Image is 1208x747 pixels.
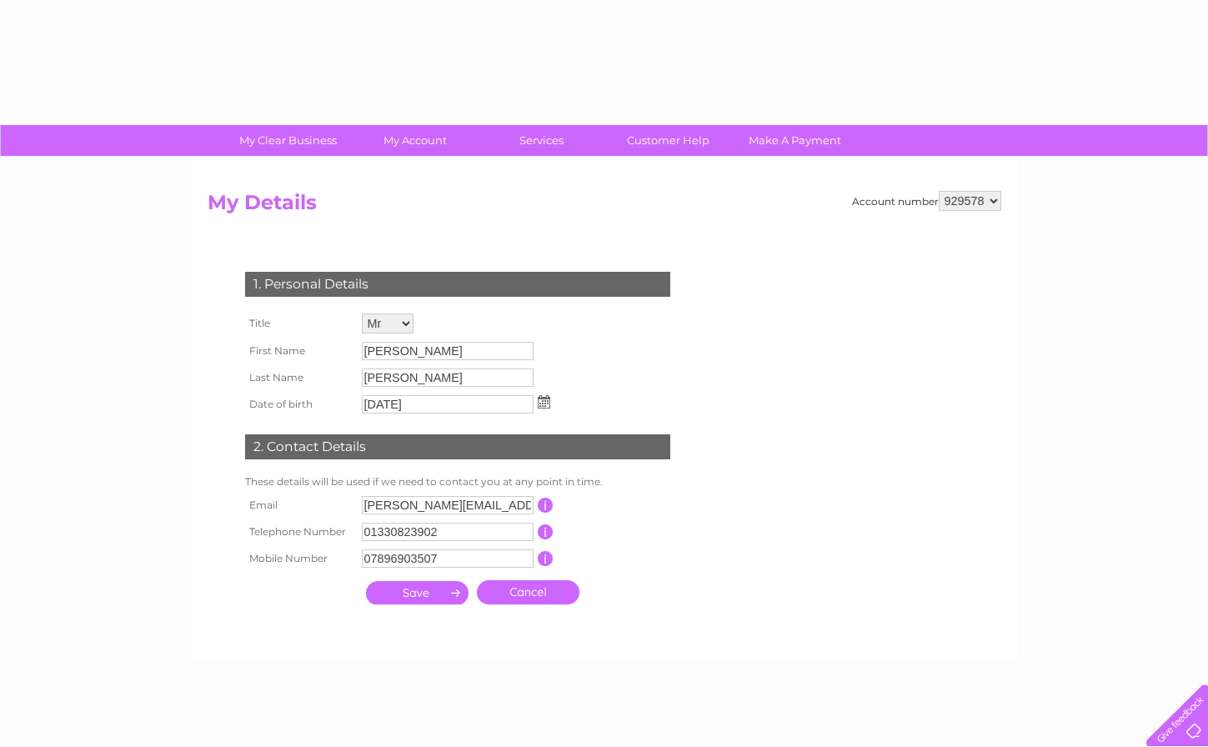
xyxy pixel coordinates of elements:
th: First Name [241,338,358,364]
img: ... [538,395,550,409]
a: My Clear Business [219,125,357,156]
th: Mobile Number [241,545,358,572]
div: 2. Contact Details [245,434,670,459]
th: Email [241,492,358,519]
th: Date of birth [241,391,358,418]
a: Services [473,125,610,156]
h2: My Details [208,191,1001,223]
th: Title [241,309,358,338]
a: My Account [346,125,484,156]
a: Cancel [477,580,579,604]
td: These details will be used if we need to contact you at any point in time. [241,472,674,492]
a: Customer Help [599,125,737,156]
input: Information [538,524,554,539]
input: Information [538,551,554,566]
a: Make A Payment [726,125,864,156]
th: Telephone Number [241,519,358,545]
input: Submit [366,581,469,604]
div: Account number [852,191,1001,211]
th: Last Name [241,364,358,391]
input: Information [538,498,554,513]
div: 1. Personal Details [245,272,670,297]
